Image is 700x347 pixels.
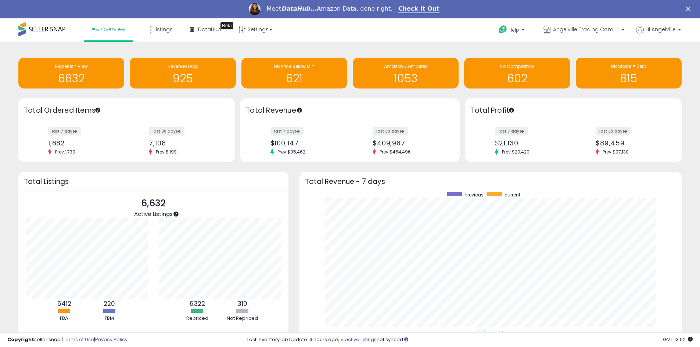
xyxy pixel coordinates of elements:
span: Prev: $97,130 [599,149,632,155]
span: No Competitors [500,63,535,69]
label: last 30 days [373,127,408,135]
h1: 925 [133,72,232,84]
a: No Competitors 602 [464,58,570,88]
span: Listings [154,26,173,33]
label: last 7 days [270,127,304,135]
span: Revenue Drop [168,63,198,69]
span: current [505,192,520,198]
div: 1,682 [48,139,121,147]
div: $89,459 [596,139,669,147]
strong: Copyright [7,336,34,343]
div: Repriced [175,315,219,322]
h3: Total Profit [471,105,676,116]
a: Settings [233,18,278,40]
h3: Total Revenue - 7 days [305,179,676,184]
div: Tooltip anchor [296,107,303,113]
div: Tooltip anchor [508,107,515,113]
div: seller snap | | [7,336,128,343]
span: Active Listings [134,210,173,218]
div: $409,987 [373,139,447,147]
i: Get Help [498,25,507,34]
a: DataHub [184,18,227,40]
i: Click here to read more about un-synced listings. [404,337,408,342]
h1: 1053 [356,72,455,84]
span: Replenish View [55,63,88,69]
div: Meet Amazon Data, done right. [266,5,392,12]
img: Profile image for Georgie [249,3,261,15]
h1: 621 [245,72,344,84]
h1: 815 [579,72,678,84]
a: BB Share = Zero 815 [576,58,682,88]
div: Not Repriced [220,315,265,322]
b: 6412 [57,299,71,308]
span: Prev: $454,496 [376,149,414,155]
span: Angelville Trading Company [553,26,619,33]
div: 7,108 [149,139,222,147]
label: last 7 days [48,127,81,135]
a: Overview [86,18,130,40]
span: Prev: 1,730 [51,149,79,155]
a: Listings [137,18,178,40]
b: 310 [237,299,247,308]
span: 2025-08-18 13:02 GMT [663,336,693,343]
span: Prev: $95,462 [274,149,309,155]
div: Last InventoryLab Update: 6 hours ago, not synced. [247,336,693,343]
div: FBA [42,315,86,322]
h1: 602 [468,72,566,84]
h3: Total Ordered Items [24,105,229,116]
i: DataHub... [281,5,317,12]
a: 15 active listings [339,336,377,343]
b: 220 [104,299,115,308]
a: Amazon Competes 1053 [353,58,459,88]
a: Angelville Trading Company [538,18,630,42]
a: BB Price Below Min 621 [241,58,347,88]
a: Check It Out [398,5,439,13]
div: $21,130 [495,139,568,147]
span: Prev: 8,199 [152,149,180,155]
label: last 30 days [596,127,631,135]
span: Overview [101,26,125,33]
span: Prev: $20,420 [498,149,533,155]
div: Tooltip anchor [173,211,179,217]
h1: 6632 [22,72,121,84]
div: FBM [87,315,132,322]
label: last 7 days [495,127,528,135]
div: Tooltip anchor [220,22,233,29]
span: Amazon Competes [384,63,428,69]
a: Help [493,19,532,42]
div: Tooltip anchor [94,107,101,113]
a: Terms of Use [63,336,94,343]
h3: Total Listings [24,179,283,184]
span: Hi Angelville [646,26,676,33]
div: $100,147 [270,139,345,147]
span: previous [464,192,484,198]
b: 6322 [190,299,205,308]
a: Replenish View 6632 [18,58,124,88]
span: BB Price Below Min [274,63,315,69]
span: BB Share = Zero [611,63,646,69]
h3: Total Revenue [246,105,454,116]
a: Privacy Policy [95,336,128,343]
label: last 30 days [149,127,184,135]
a: Hi Angelville [636,26,681,42]
span: Help [509,27,519,33]
p: 6,632 [134,196,173,210]
div: Close [686,7,693,11]
span: DataHub [198,26,221,33]
a: Revenue Drop 925 [130,58,236,88]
